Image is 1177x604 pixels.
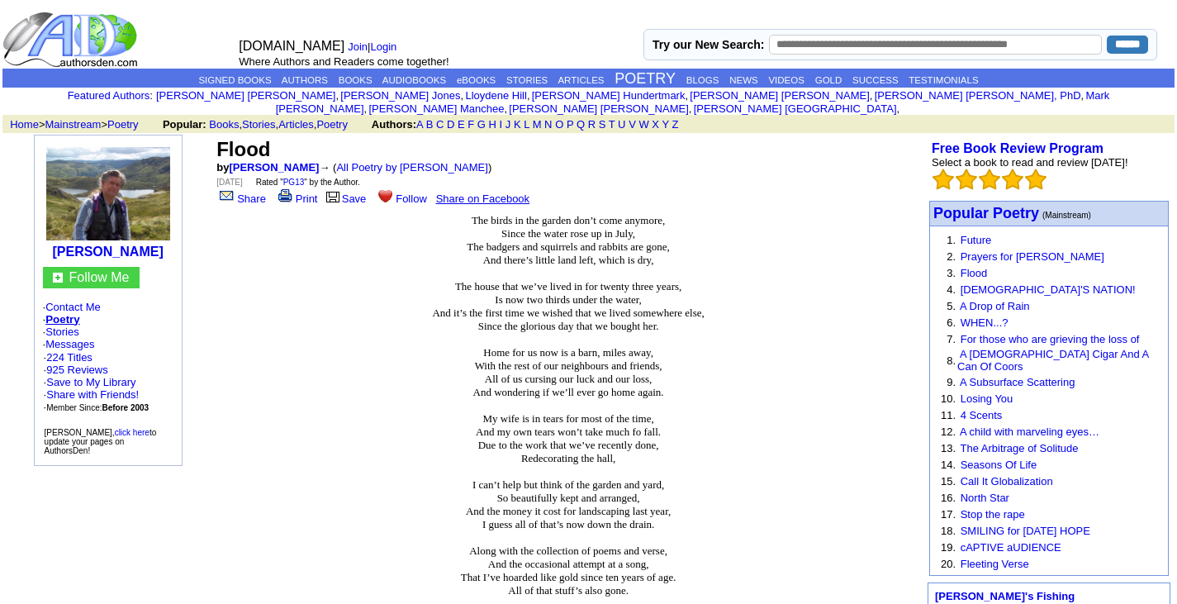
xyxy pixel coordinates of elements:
[530,92,532,101] font: i
[115,428,149,437] a: click here
[1084,92,1085,101] font: i
[339,558,797,571] p: And the occasional attempt at a song,
[339,320,797,333] p: Since the glorious day that we bought her.
[652,118,659,131] a: X
[768,75,804,85] a: VIDEOS
[339,254,797,267] p: And there’s little land left, which is dry,
[339,478,797,492] p: I can’t help but think of the garden and yard,
[691,105,693,114] font: i
[961,267,988,279] a: Flood
[45,313,79,326] a: Poetry
[947,300,956,312] font: 5.
[961,508,1025,521] a: Stop the rape
[45,326,78,338] a: Stories
[961,541,1061,554] a: cAPTIVE aUDIENCE
[46,403,149,412] font: Member Since:
[339,214,797,227] p: The birds in the garden don’t come anymore,
[609,118,615,131] a: T
[4,118,159,131] font: > >
[477,118,486,131] a: G
[339,293,797,307] p: Is now two thirds under the water,
[961,525,1090,537] a: SMILING for [DATE] HOPE
[961,283,1136,296] a: [DEMOGRAPHIC_DATA]'S NATION!
[339,75,373,85] a: BOOKS
[567,118,573,131] a: P
[339,373,797,386] p: All of us cursing our luck and our loss,
[941,392,956,405] font: 10.
[932,156,1128,169] font: Select a book to read and review [DATE]!
[372,118,416,131] b: Authors:
[216,161,319,174] font: by
[348,40,368,53] a: Join
[956,169,977,190] img: bigemptystars.png
[163,118,206,131] b: Popular:
[43,338,95,350] font: ·
[509,102,688,115] a: [PERSON_NAME] [PERSON_NAME]
[941,475,956,487] font: 15.
[638,118,648,131] a: W
[875,89,1081,102] a: [PERSON_NAME] [PERSON_NAME], PhD
[44,376,140,413] font: · · ·
[458,118,465,131] a: E
[672,118,678,131] a: Z
[339,426,797,439] p: And my own tears won’t take much fo fall.
[961,316,1009,329] a: WHEN...?
[933,207,1039,221] a: Popular Poetry
[961,492,1009,504] a: North Star
[46,376,135,388] a: Save to My Library
[242,118,275,131] a: Stories
[961,409,1003,421] a: 4 Scents
[514,118,521,131] a: K
[961,333,1140,345] a: For those who are grieving the loss of
[694,102,897,115] a: [PERSON_NAME] [GEOGRAPHIC_DATA]
[256,178,360,187] font: Rated " " by the Author.
[947,234,956,246] font: 1.
[69,270,130,284] a: Follow Me
[46,147,170,240] img: 9953.jpeg
[198,75,271,85] a: SIGNED BOOKS
[339,92,340,101] font: i
[447,118,454,131] a: D
[507,105,509,114] font: i
[436,193,529,205] a: Share on Facebook
[10,118,39,131] a: Home
[960,376,1075,388] a: A Subsurface Scattering
[947,354,956,367] font: 8.
[229,161,319,174] a: [PERSON_NAME]
[336,161,488,174] a: All Poetry by [PERSON_NAME]
[941,558,956,570] font: 20.
[615,70,676,87] a: POETRY
[45,338,94,350] a: Messages
[489,118,496,131] a: H
[932,141,1103,155] a: Free Book Review Program
[941,525,956,537] font: 18.
[339,584,797,597] p: All of that stuff’s also gone.
[544,118,552,131] a: N
[815,75,842,85] a: GOLD
[947,250,956,263] font: 2.
[941,442,956,454] font: 13.
[2,11,141,69] img: logo_ad.gif
[558,75,604,85] a: ARTICLES
[339,452,797,465] p: Redecorating the hall,
[941,492,956,504] font: 16.
[45,301,100,313] a: Contact Me
[1042,211,1091,220] font: (Mainstream)
[909,75,978,85] a: TESTIMONIALS
[68,89,153,102] font: :
[436,118,444,131] a: C
[348,40,402,53] font: |
[46,388,139,401] a: Share with Friends!
[506,75,548,85] a: STORIES
[375,193,427,205] a: Follow
[216,193,266,205] a: Share
[852,75,899,85] a: SUCCESS
[44,351,149,413] font: · ·
[163,118,694,131] font: , , ,
[367,105,368,114] font: i
[156,89,1109,115] font: , , , , , , , , , ,
[102,403,149,412] b: Before 2003
[629,118,636,131] a: V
